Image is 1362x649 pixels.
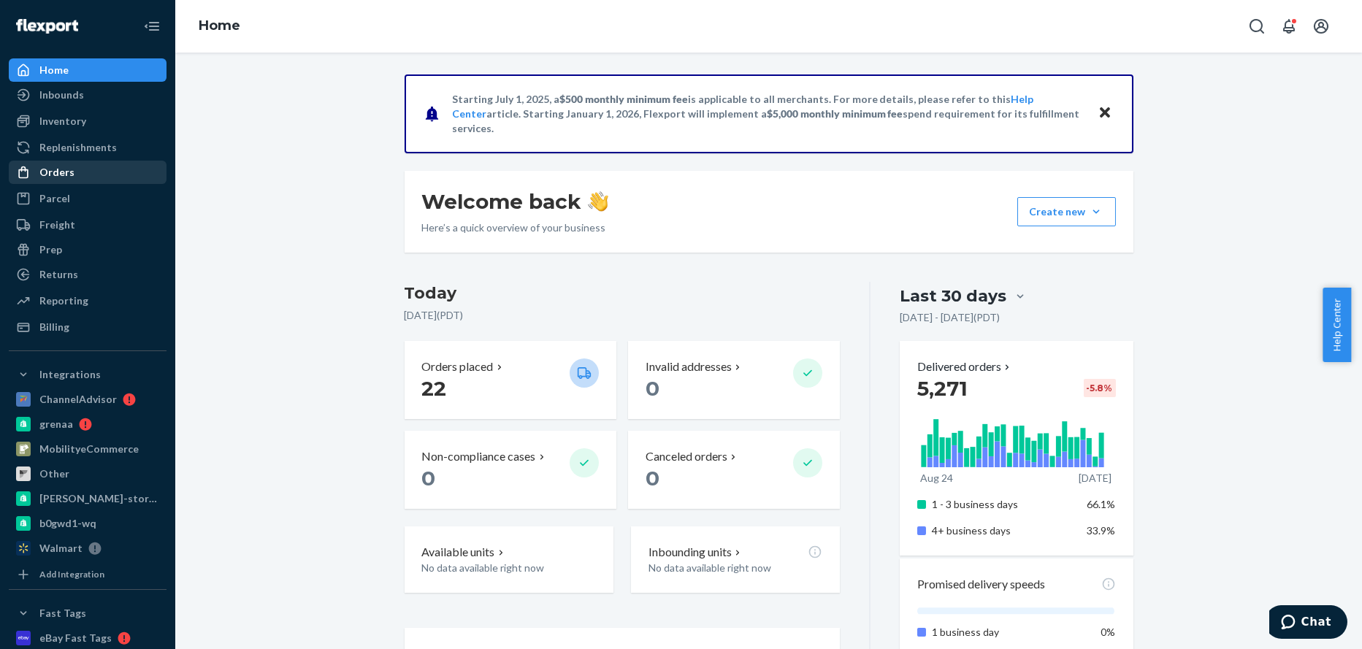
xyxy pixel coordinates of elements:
[1087,524,1116,537] span: 33.9%
[646,448,727,465] p: Canceled orders
[39,417,73,431] div: grenaa
[628,431,840,509] button: Canceled orders 0
[932,625,1076,640] p: 1 business day
[1079,471,1112,485] p: [DATE]
[39,541,83,556] div: Walmart
[137,12,167,41] button: Close Navigation
[9,58,167,82] a: Home
[452,92,1084,136] p: Starting July 1, 2025, a is applicable to all merchants. For more details, please refer to this a...
[39,191,70,206] div: Parcel
[422,544,495,561] p: Available units
[767,107,903,120] span: $5,000 monthly minimum fee
[9,213,167,237] a: Freight
[9,136,167,159] a: Replenishments
[9,110,167,133] a: Inventory
[405,341,616,419] button: Orders placed 22
[39,631,112,645] div: eBay Fast Tags
[9,602,167,625] button: Fast Tags
[646,466,659,491] span: 0
[9,289,167,312] a: Reporting
[9,363,167,386] button: Integrations
[9,161,167,184] a: Orders
[422,376,447,401] span: 22
[1242,12,1271,41] button: Open Search Box
[39,63,69,77] div: Home
[39,491,162,506] div: [PERSON_NAME]-store-test
[900,310,1000,325] p: [DATE] - [DATE] ( PDT )
[405,526,613,593] button: Available unitsNo data available right now
[39,367,101,382] div: Integrations
[917,576,1045,593] p: Promised delivery speeds
[39,165,74,180] div: Orders
[9,462,167,485] a: Other
[422,220,608,235] p: Here’s a quick overview of your business
[405,308,841,323] p: [DATE] ( PDT )
[646,376,659,401] span: 0
[422,448,536,465] p: Non-compliance cases
[9,263,167,286] a: Returns
[422,561,596,575] p: No data available right now
[9,315,167,339] a: Billing
[9,187,167,210] a: Parcel
[9,537,167,560] a: Walmart
[39,267,78,282] div: Returns
[422,466,436,491] span: 0
[9,487,167,510] a: [PERSON_NAME]-store-test
[39,114,86,128] div: Inventory
[199,18,240,34] a: Home
[16,19,78,34] img: Flexport logo
[588,191,608,212] img: hand-wave emoji
[405,282,841,305] h3: Today
[39,140,117,155] div: Replenishments
[9,83,167,107] a: Inbounds
[1084,379,1116,397] div: -5.8 %
[649,544,732,561] p: Inbounding units
[1101,626,1116,638] span: 0%
[646,358,732,375] p: Invalid addresses
[900,285,1006,307] div: Last 30 days
[1017,197,1116,226] button: Create new
[1323,288,1351,362] button: Help Center
[39,242,62,257] div: Prep
[39,516,96,531] div: b0gwd1-wq
[39,568,104,580] div: Add Integration
[917,376,968,401] span: 5,271
[39,293,88,308] div: Reporting
[9,566,167,583] a: Add Integration
[187,5,252,47] ol: breadcrumbs
[39,88,84,102] div: Inbounds
[39,320,69,334] div: Billing
[628,341,840,419] button: Invalid addresses 0
[631,526,840,593] button: Inbounding unitsNo data available right now
[39,218,75,232] div: Freight
[920,471,953,485] p: Aug 24
[1087,498,1116,510] span: 66.1%
[932,497,1076,512] p: 1 - 3 business days
[1274,12,1304,41] button: Open notifications
[405,431,616,509] button: Non-compliance cases 0
[932,523,1076,538] p: 4+ business days
[39,392,117,407] div: ChannelAdvisor
[9,238,167,261] a: Prep
[917,358,1013,375] button: Delivered orders
[1095,103,1114,124] button: Close
[649,561,822,575] p: No data available right now
[1306,12,1336,41] button: Open account menu
[39,466,69,481] div: Other
[39,606,86,621] div: Fast Tags
[9,512,167,535] a: b0gwd1-wq
[559,93,688,105] span: $500 monthly minimum fee
[422,358,494,375] p: Orders placed
[9,437,167,461] a: MobilityeCommerce
[39,442,139,456] div: MobilityeCommerce
[9,412,167,436] a: grenaa
[422,188,608,215] h1: Welcome back
[9,388,167,411] a: ChannelAdvisor
[1269,605,1347,642] iframe: Opens a widget where you can chat to one of our agents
